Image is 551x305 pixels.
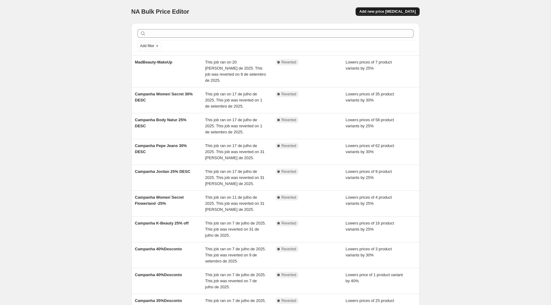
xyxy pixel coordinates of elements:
[282,60,296,65] span: Reverted
[346,272,403,283] span: Lowers price of 1 product variant by 40%
[282,143,296,148] span: Reverted
[346,247,392,257] span: Lowers prices of 3 product variants by 30%
[282,169,296,174] span: Reverted
[282,92,296,97] span: Reverted
[205,221,266,238] span: This job ran on 7 de julho de 2025. This job was reverted on 31 de julho de 2025.
[135,298,182,303] span: Campanha 35%Desconto
[346,60,392,70] span: Lowers prices of 7 product variants by 25%
[135,195,184,206] span: Campanha Women´Secret Flowerland -25%
[359,9,416,14] span: Add new price [MEDICAL_DATA]
[282,195,296,200] span: Reverted
[346,143,394,154] span: Lowers prices of 62 product variants by 30%
[346,118,394,128] span: Lowers prices of 58 product variants by 25%
[137,42,162,50] button: Add filter
[135,221,189,225] span: Campanha K-Beauty 25% off
[135,92,193,102] span: Campanha Women´Secret 30% DESC
[135,247,182,251] span: Campanha 40%Desconto
[346,92,394,102] span: Lowers prices of 35 product variants by 30%
[205,272,266,289] span: This job ran on 7 de julho de 2025. This job was reverted on 7 de julho de 2025.
[205,247,266,263] span: This job ran on 7 de julho de 2025. This job was reverted on 9 de setembro de 2025.
[282,272,296,277] span: Reverted
[282,247,296,252] span: Reverted
[282,221,296,226] span: Reverted
[205,195,265,212] span: This job ran on 11 de julho de 2025. This job was reverted on 31 [PERSON_NAME] de 2025.
[205,169,265,186] span: This job ran on 17 de julho de 2025. This job was reverted on 31 [PERSON_NAME] de 2025.
[356,7,419,16] button: Add new price [MEDICAL_DATA]
[282,118,296,122] span: Reverted
[135,143,187,154] span: Campanha Pepe Jeans 30% DESC
[205,118,262,134] span: This job ran on 17 de julho de 2025. This job was reverted on 1 de setembro de 2025.
[346,169,392,180] span: Lowers prices of 9 product variants by 25%
[131,8,189,15] span: NA Bulk Price Editor
[135,169,191,174] span: Campanha Jordan 25% DESC
[135,118,187,128] span: Campanha Body Natur 25% DESC
[205,92,262,108] span: This job ran on 17 de julho de 2025. This job was reverted on 1 de setembro de 2025.
[282,298,296,303] span: Reverted
[205,143,265,160] span: This job ran on 17 de julho de 2025. This job was reverted on 31 [PERSON_NAME] de 2025.
[346,195,392,206] span: Lowers prices of 4 product variants by 25%
[346,221,394,231] span: Lowers prices of 16 product variants by 25%
[205,60,266,83] span: This job ran on 20 [PERSON_NAME] de 2025. This job was reverted on 9 de setembro de 2025.
[140,43,154,48] span: Add filter
[135,60,173,64] span: MadBeauty-MakeUp
[135,272,182,277] span: Campanha 40%Desconto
